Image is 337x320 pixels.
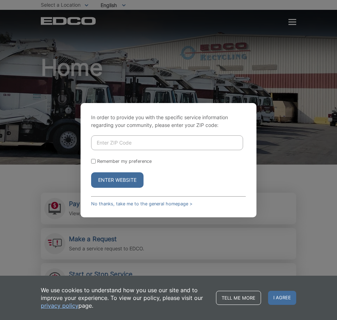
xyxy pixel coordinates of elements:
[91,172,144,188] button: Enter Website
[41,302,78,309] a: privacy policy
[216,291,261,305] a: Tell me more
[91,114,246,129] p: In order to provide you with the specific service information regarding your community, please en...
[41,286,209,309] p: We use cookies to understand how you use our site and to improve your experience. To view our pol...
[91,135,243,150] input: Enter ZIP Code
[91,201,192,206] a: No thanks, take me to the general homepage >
[268,291,296,305] span: I agree
[97,159,152,164] label: Remember my preference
